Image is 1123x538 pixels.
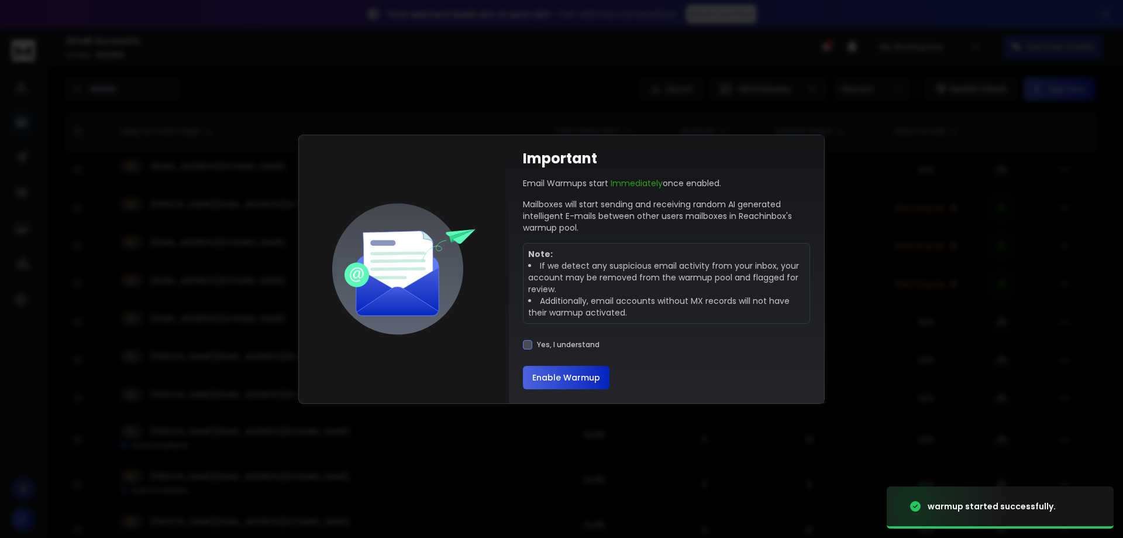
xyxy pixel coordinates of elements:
[528,295,805,318] li: Additionally, email accounts without MX records will not have their warmup activated.
[537,340,600,349] label: Yes, I understand
[528,260,805,295] li: If we detect any suspicious email activity from your inbox, your account may be removed from the ...
[523,366,609,389] button: Enable Warmup
[611,177,663,189] span: Immediately
[523,177,721,189] p: Email Warmups start once enabled.
[523,198,810,234] p: Mailboxes will start sending and receiving random AI generated intelligent E-mails between other ...
[523,149,597,168] h1: Important
[528,248,805,260] p: Note:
